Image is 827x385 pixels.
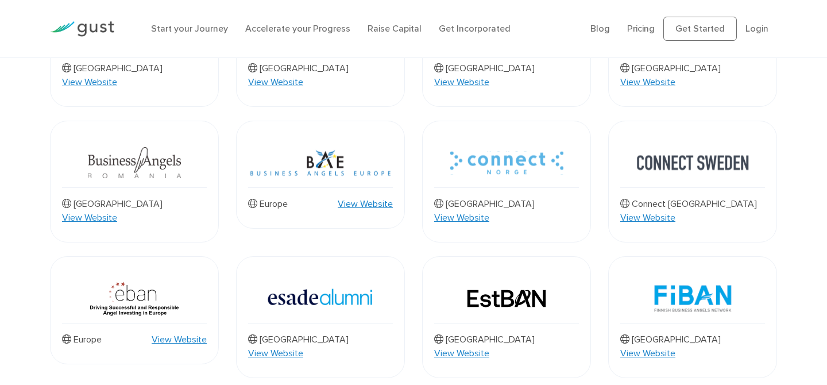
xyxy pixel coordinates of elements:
[62,333,102,346] p: Europe
[620,61,721,75] p: [GEOGRAPHIC_DATA]
[620,197,757,211] p: Connect [GEOGRAPHIC_DATA]
[62,61,163,75] p: [GEOGRAPHIC_DATA]
[627,23,655,34] a: Pricing
[62,75,117,89] a: View Website
[248,197,288,211] p: Europe
[652,274,734,323] img: Fiban
[745,23,768,34] a: Login
[248,333,349,346] p: [GEOGRAPHIC_DATA]
[590,23,610,34] a: Blog
[620,75,675,89] a: View Website
[636,138,749,187] img: Connect Sweden
[248,61,349,75] p: [GEOGRAPHIC_DATA]
[62,197,163,211] p: [GEOGRAPHIC_DATA]
[434,75,489,89] a: View Website
[434,333,535,346] p: [GEOGRAPHIC_DATA]
[248,346,303,360] a: View Website
[152,333,207,346] a: View Website
[62,211,117,225] a: View Website
[245,23,350,34] a: Accelerate your Progress
[439,23,511,34] a: Get Incorporated
[450,138,563,187] img: Connect
[434,197,535,211] p: [GEOGRAPHIC_DATA]
[434,346,489,360] a: View Website
[434,61,535,75] p: [GEOGRAPHIC_DATA]
[620,346,675,360] a: View Website
[434,211,489,225] a: View Website
[151,23,228,34] a: Start your Journey
[50,21,114,37] img: Gust Logo
[264,274,377,323] img: Esade Alumni
[88,138,181,187] img: Business Angels
[248,75,303,89] a: View Website
[663,17,737,41] a: Get Started
[620,333,721,346] p: [GEOGRAPHIC_DATA]
[459,274,554,323] img: Est Ban
[248,138,393,187] img: Bae
[620,211,675,225] a: View Website
[90,274,179,323] img: Eban
[368,23,422,34] a: Raise Capital
[338,197,393,211] a: View Website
